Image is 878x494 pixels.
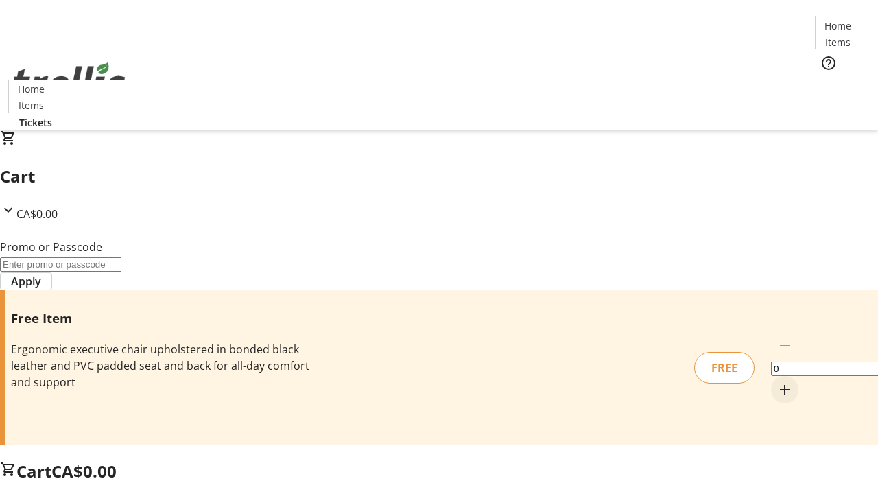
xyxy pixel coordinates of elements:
a: Tickets [8,115,63,130]
span: Tickets [19,115,52,130]
span: Tickets [826,80,859,94]
span: CA$0.00 [16,207,58,222]
a: Items [816,35,859,49]
button: Increment by one [771,376,798,403]
button: Help [815,49,842,77]
span: Items [19,98,44,113]
a: Tickets [815,80,870,94]
div: Ergonomic executive chair upholstered in bonded black leather and PVC padded seat and back for al... [11,341,311,390]
span: Home [18,82,45,96]
span: Home [824,19,851,33]
div: FREE [694,352,755,384]
a: Home [9,82,53,96]
h3: Free Item [11,309,311,328]
span: Items [825,35,851,49]
span: CA$0.00 [51,460,117,482]
img: Orient E2E Organization d0hUur2g40's Logo [8,47,130,116]
a: Items [9,98,53,113]
span: Apply [11,273,41,290]
a: Home [816,19,859,33]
